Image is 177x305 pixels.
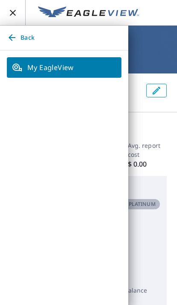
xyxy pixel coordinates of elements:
[38,6,139,19] img: EV Logo
[128,141,167,159] p: Avg. report cost
[12,62,116,73] span: My EagleView
[7,32,121,43] span: Back
[124,286,160,295] p: Balance
[7,57,121,78] a: My EagleView
[129,200,156,208] p: Platinum
[128,159,167,169] p: $ 0.00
